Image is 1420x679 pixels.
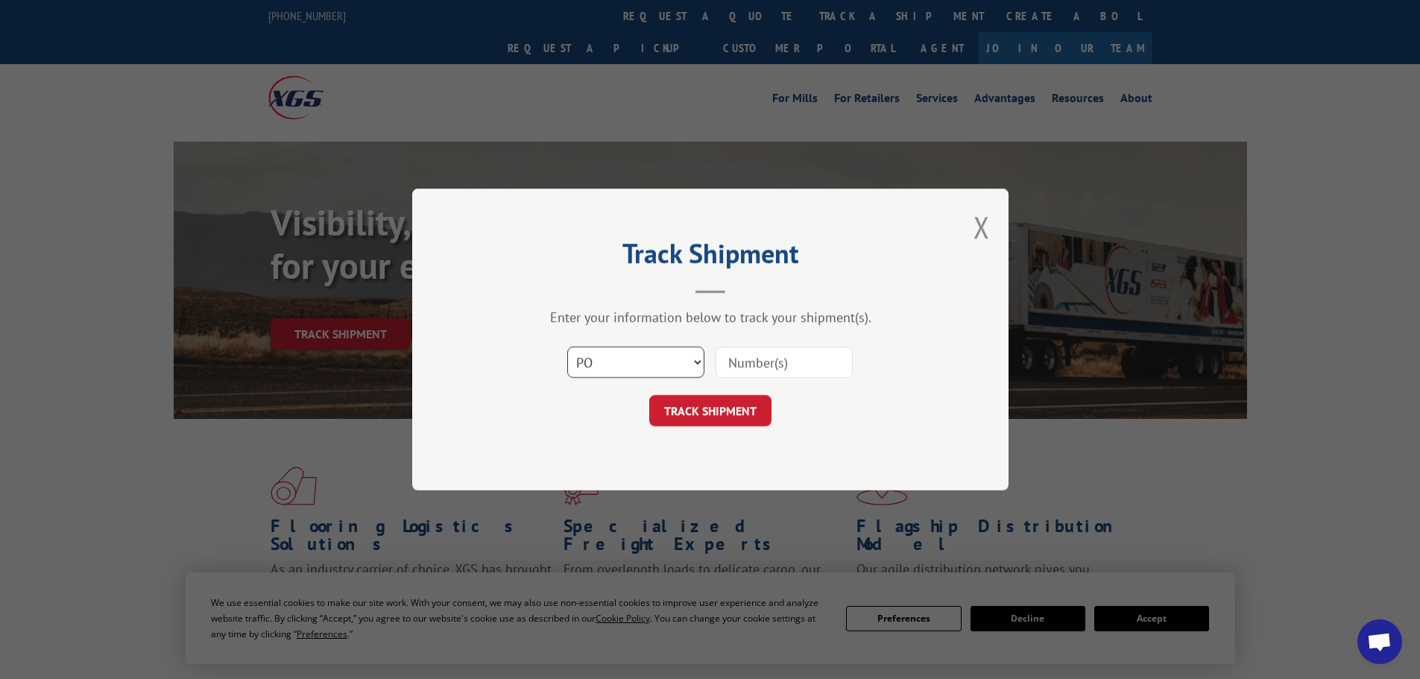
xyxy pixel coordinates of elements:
button: TRACK SHIPMENT [649,395,771,426]
input: Number(s) [716,347,853,378]
div: Open chat [1357,619,1402,664]
h2: Track Shipment [487,243,934,271]
div: Enter your information below to track your shipment(s). [487,309,934,326]
button: Close modal [974,207,990,247]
